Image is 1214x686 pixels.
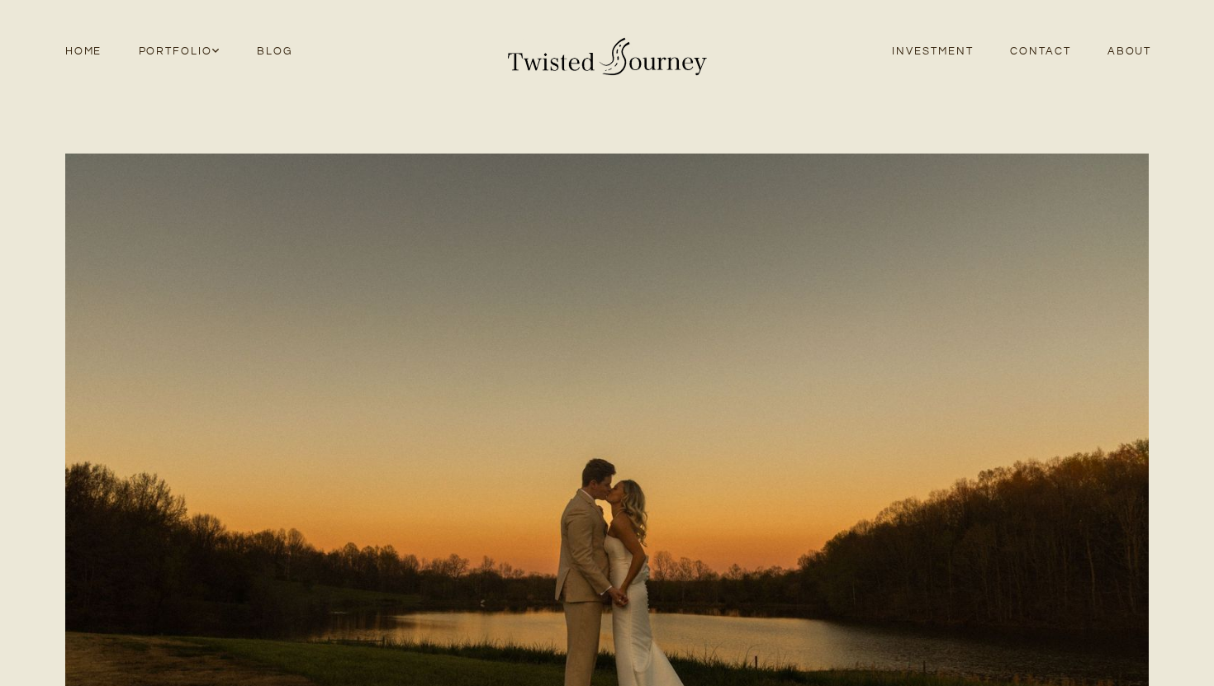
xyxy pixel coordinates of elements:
a: Contact [992,40,1089,63]
a: About [1089,40,1170,63]
a: Blog [239,40,311,63]
a: Portfolio [121,40,239,63]
a: Home [47,40,121,63]
img: Twisted Journey [504,26,710,78]
a: Investment [874,40,992,63]
span: Portfolio [139,43,221,60]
